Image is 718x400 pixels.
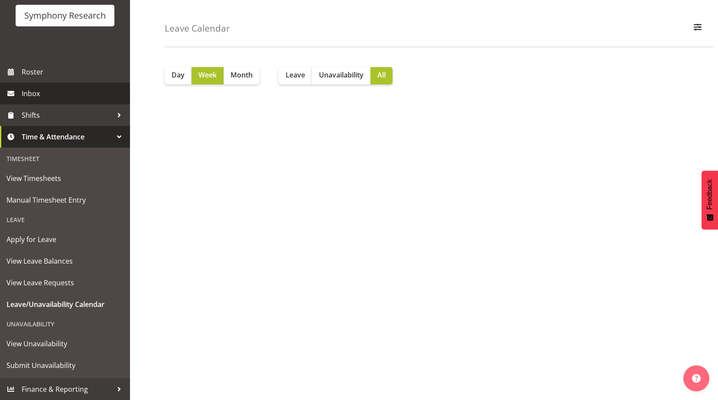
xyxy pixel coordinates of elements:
button: All [370,67,393,84]
button: Filter Employees [689,19,707,38]
div: Timesheet [2,150,128,168]
a: View Unavailability [2,333,128,355]
span: Month [231,70,253,80]
a: Apply for Leave [2,229,128,250]
span: Feedback [706,179,714,210]
span: Leave [286,70,305,80]
span: Leave/Unavailability Calendar [6,298,123,311]
span: All [377,70,386,80]
span: View Leave Balances [6,255,123,268]
span: Week [198,70,217,80]
a: View Leave Balances [2,250,128,272]
a: Leave/Unavailability Calendar [2,294,128,315]
span: Time & Attendance [22,130,113,143]
button: Unavailability [312,67,370,84]
div: Symphony Research [24,9,106,22]
span: Inbox [22,87,126,100]
a: View Timesheets [2,168,128,189]
span: Roster [22,65,126,78]
button: Day [165,67,192,84]
span: View Timesheets [6,172,123,185]
span: Submit Unavailability [6,359,123,372]
button: Feedback - Show survey [702,171,718,229]
span: Unavailability [319,70,364,80]
img: help-xxl-2.png [692,374,701,383]
span: View Leave Requests [6,276,123,289]
button: Week [192,67,224,84]
button: Month [224,67,260,84]
span: Shifts [22,109,113,122]
h4: Leave Calendar [165,23,230,33]
span: Apply for Leave [6,233,123,246]
a: Manual Timesheet Entry [2,189,128,211]
button: Leave [279,67,312,84]
span: Day [172,70,185,80]
div: Leave [2,211,128,229]
span: Finance & Reporting [22,383,113,396]
a: View Leave Requests [2,272,128,294]
a: Submit Unavailability [2,355,128,376]
span: View Unavailability [6,337,123,350]
div: Unavailability [2,315,128,333]
span: Manual Timesheet Entry [6,194,123,206]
